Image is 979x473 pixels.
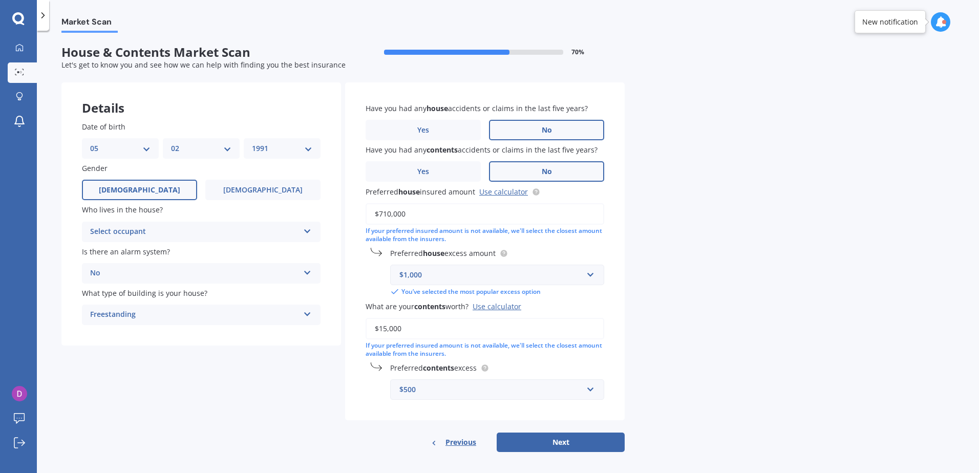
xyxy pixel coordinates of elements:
span: Who lives in the house? [82,205,163,215]
span: Date of birth [82,122,125,132]
span: Market Scan [61,17,118,31]
div: Details [61,82,341,113]
div: You’ve selected the most popular excess option [390,287,604,296]
div: $1,000 [399,269,583,281]
a: Use calculator [479,187,528,197]
span: Preferred insured amount [366,187,475,197]
b: house [398,187,420,197]
button: Next [497,433,625,452]
span: Have you had any accidents or claims in the last five years? [366,145,598,155]
div: New notification [862,17,918,27]
span: Yes [417,167,429,176]
div: Use calculator [473,302,521,311]
b: contents [414,302,445,311]
span: Previous [445,435,476,450]
span: Have you had any accidents or claims in the last five years? [366,103,588,113]
span: No [542,126,552,135]
div: If your preferred insured amount is not available, we'll select the closest amount available from... [366,227,604,244]
span: Yes [417,126,429,135]
img: ACg8ocISgogtS75bkad-fXF8Dh_XmTcAqYrDIbW5h_crpftb1P7wTQ=s96-c [12,386,27,401]
div: $500 [399,384,583,395]
span: Is there an alarm system? [82,247,170,256]
span: What type of building is your house? [82,288,207,298]
span: 70 % [571,49,584,56]
b: contents [427,145,458,155]
span: No [542,167,552,176]
input: Enter amount [366,203,604,225]
div: No [90,267,299,279]
span: Let's get to know you and see how we can help with finding you the best insurance [61,60,346,70]
span: Preferred excess amount [390,248,496,258]
input: Enter amount [366,318,604,339]
span: [DEMOGRAPHIC_DATA] [223,186,303,195]
div: If your preferred insured amount is not available, we'll select the closest amount available from... [366,341,604,359]
span: What are your worth? [366,302,469,311]
div: Freestanding [90,309,299,321]
span: [DEMOGRAPHIC_DATA] [99,186,180,195]
b: house [427,103,448,113]
b: house [423,248,444,258]
span: Gender [82,163,108,173]
b: contents [423,363,454,373]
span: House & Contents Market Scan [61,45,343,60]
div: Select occupant [90,226,299,238]
span: Preferred excess [390,363,477,373]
